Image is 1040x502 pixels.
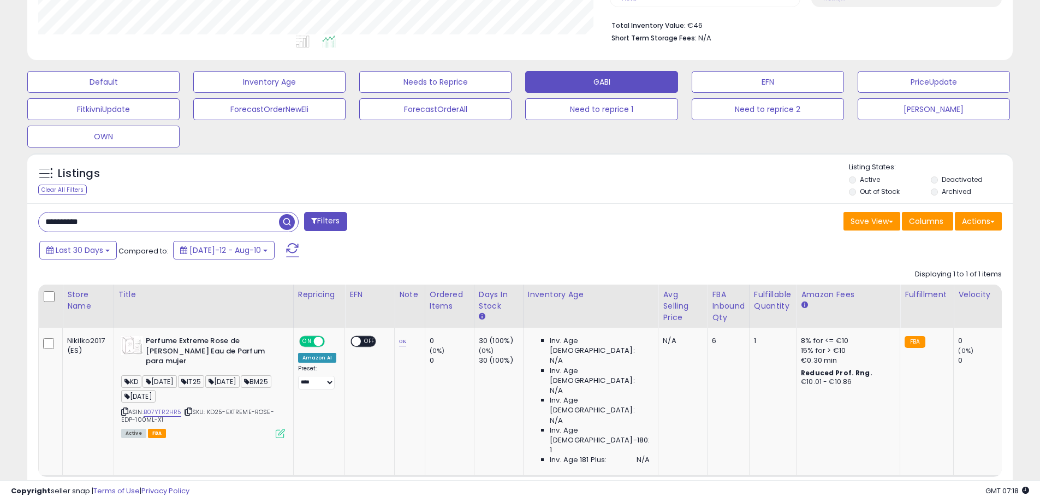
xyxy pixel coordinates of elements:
[958,346,973,355] small: (0%)
[712,289,745,323] div: FBA inbound Qty
[902,212,953,231] button: Columns
[121,407,274,424] span: | SKU: KD25-EXTREME-ROSE-EDP-100ML-X1
[193,71,346,93] button: Inventory Age
[550,386,563,395] span: N/A
[11,486,189,497] div: seller snap | |
[550,395,650,415] span: Inv. Age [DEMOGRAPHIC_DATA]:
[712,336,741,346] div: 6
[860,175,880,184] label: Active
[528,289,653,300] div: Inventory Age
[550,366,650,386] span: Inv. Age [DEMOGRAPHIC_DATA]:
[525,71,678,93] button: GABI
[349,289,390,300] div: EFN
[698,33,711,43] span: N/A
[430,346,445,355] small: (0%)
[985,486,1029,496] span: 2025-09-10 07:18 GMT
[141,486,189,496] a: Privacy Policy
[27,71,180,93] button: Default
[550,426,650,445] span: Inv. Age [DEMOGRAPHIC_DATA]-180:
[205,375,240,388] span: [DATE]
[611,33,697,43] b: Short Term Storage Fees:
[611,21,686,30] b: Total Inventory Value:
[298,365,336,389] div: Preset:
[905,336,925,348] small: FBA
[663,289,703,323] div: Avg Selling Price
[121,390,156,403] span: [DATE]
[801,346,892,356] div: 15% for > €10
[304,212,347,231] button: Filters
[754,289,792,312] div: Fulfillable Quantity
[663,336,699,346] div: N/A
[611,18,994,31] li: €46
[754,336,788,346] div: 1
[430,336,474,346] div: 0
[56,245,103,256] span: Last 30 Days
[692,71,844,93] button: EFN
[39,241,117,259] button: Last 30 Days
[27,98,180,120] button: FitkivniUpdate
[67,289,109,312] div: Store Name
[323,337,340,346] span: OFF
[300,337,314,346] span: ON
[11,486,51,496] strong: Copyright
[144,407,182,417] a: B07YTR2HR5
[942,187,971,196] label: Archived
[359,98,512,120] button: ForecastOrderAll
[550,445,552,455] span: 1
[955,212,1002,231] button: Actions
[958,356,1002,365] div: 0
[430,289,470,312] div: Ordered Items
[361,337,378,346] span: OFF
[550,416,563,426] span: N/A
[27,126,180,147] button: OWN
[801,377,892,387] div: €10.01 - €10.86
[905,289,949,300] div: Fulfillment
[479,336,523,346] div: 30 (100%)
[38,185,87,195] div: Clear All Filters
[849,162,1013,173] p: Listing States:
[858,71,1010,93] button: PriceUpdate
[121,429,146,438] span: All listings currently available for purchase on Amazon
[479,289,519,312] div: Days In Stock
[67,336,105,356] div: Nikilko2017 (ES)
[430,356,474,365] div: 0
[93,486,140,496] a: Terms of Use
[942,175,983,184] label: Deactivated
[298,353,336,363] div: Amazon AI
[146,336,278,369] b: Perfume Extreme Rose de [PERSON_NAME] Eau de Parfum para mujer
[958,289,998,300] div: Velocity
[801,300,807,310] small: Amazon Fees.
[801,336,892,346] div: 8% for <= €10
[801,356,892,365] div: €0.30 min
[860,187,900,196] label: Out of Stock
[479,312,485,322] small: Days In Stock.
[118,289,289,300] div: Title
[915,269,1002,280] div: Displaying 1 to 1 of 1 items
[148,429,167,438] span: FBA
[118,246,169,256] span: Compared to:
[121,375,141,388] span: KD
[399,335,406,346] a: ок
[142,375,177,388] span: [DATE]
[241,375,271,388] span: BM25
[58,166,100,181] h5: Listings
[550,336,650,356] span: Inv. Age [DEMOGRAPHIC_DATA]:
[173,241,275,259] button: [DATE]-12 - Aug-10
[121,336,143,355] img: 41JEpplj2VL._SL40_.jpg
[692,98,844,120] button: Need to reprice 2
[801,289,895,300] div: Amazon Fees
[479,356,523,365] div: 30 (100%)
[550,455,607,465] span: Inv. Age 181 Plus:
[121,336,285,437] div: ASIN:
[958,336,1002,346] div: 0
[843,212,900,231] button: Save View
[909,216,943,227] span: Columns
[525,98,678,120] button: Need to reprice 1
[359,71,512,93] button: Needs to Reprice
[193,98,346,120] button: ForecastOrderNewEli
[298,289,340,300] div: Repricing
[801,368,872,377] b: Reduced Prof. Rng.
[479,346,494,355] small: (0%)
[189,245,261,256] span: [DATE]-12 - Aug-10
[178,375,204,388] span: IT25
